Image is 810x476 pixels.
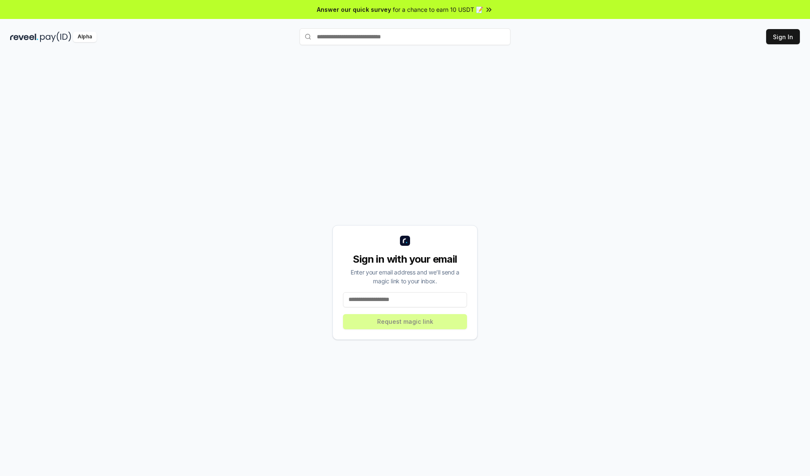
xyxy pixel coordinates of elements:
div: Sign in with your email [343,253,467,266]
img: logo_small [400,236,410,246]
img: pay_id [40,32,71,42]
img: reveel_dark [10,32,38,42]
button: Sign In [766,29,800,44]
span: Answer our quick survey [317,5,391,14]
span: for a chance to earn 10 USDT 📝 [393,5,483,14]
div: Alpha [73,32,97,42]
div: Enter your email address and we’ll send a magic link to your inbox. [343,268,467,285]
